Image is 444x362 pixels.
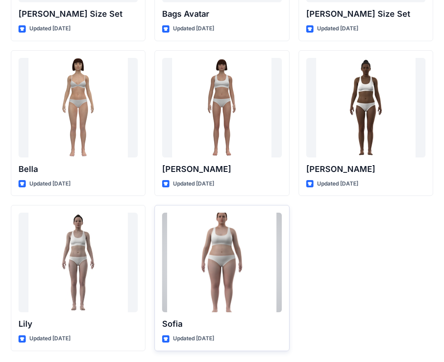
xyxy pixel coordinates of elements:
p: Bags Avatar [162,8,281,20]
p: Updated [DATE] [317,24,358,33]
a: Sofia [162,213,281,312]
a: Emma [162,58,281,157]
p: [PERSON_NAME] [306,163,425,176]
p: Bella [19,163,138,176]
p: Updated [DATE] [173,179,214,189]
p: [PERSON_NAME] Size Set [306,8,425,20]
p: [PERSON_NAME] Size Set [19,8,138,20]
p: Updated [DATE] [29,334,70,343]
a: Gabrielle [306,58,425,157]
p: Updated [DATE] [29,24,70,33]
a: Lily [19,213,138,312]
p: [PERSON_NAME] [162,163,281,176]
p: Sofia [162,318,281,330]
p: Lily [19,318,138,330]
p: Updated [DATE] [29,179,70,189]
p: Updated [DATE] [173,24,214,33]
p: Updated [DATE] [173,334,214,343]
p: Updated [DATE] [317,179,358,189]
a: Bella [19,58,138,157]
